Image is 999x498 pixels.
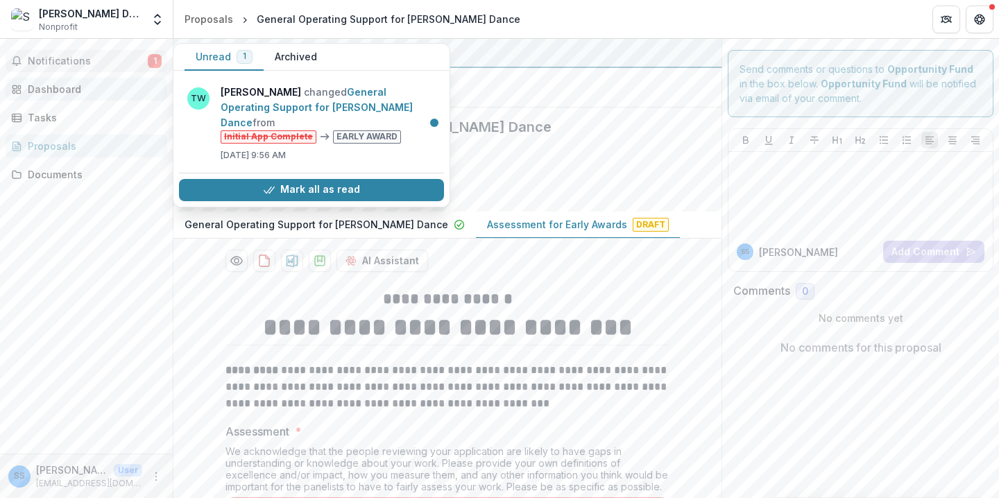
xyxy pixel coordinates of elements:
button: Heading 1 [829,132,846,148]
button: Italicize [783,132,800,148]
span: Nonprofit [39,21,78,33]
p: [PERSON_NAME] [759,245,838,259]
div: Documents [28,167,156,182]
button: Open entity switcher [148,6,167,33]
button: Partners [932,6,960,33]
p: changed from [221,85,436,144]
button: Unread [185,44,264,71]
button: download-proposal [309,250,331,272]
div: Proposals [28,139,156,153]
span: 1 [148,54,162,68]
button: download-proposal [281,250,303,272]
p: No comments yet [733,311,988,325]
button: Align Right [967,132,984,148]
a: Tasks [6,106,167,129]
p: Assessment [225,423,289,440]
a: General Operating Support for [PERSON_NAME] Dance [221,86,413,128]
strong: Opportunity Fund [821,78,907,89]
p: User [114,464,142,476]
div: General Operating Support for [PERSON_NAME] Dance [257,12,520,26]
div: Shana Simmons [14,472,25,481]
nav: breadcrumb [179,9,526,29]
button: Underline [760,132,777,148]
div: We acknowledge that the people reviewing your application are likely to have gaps in understandin... [225,445,669,498]
p: Assessment for Early Awards [487,217,627,232]
p: [PERSON_NAME] [36,463,108,477]
button: AI Assistant [336,250,428,272]
button: download-proposal [253,250,275,272]
button: Ordered List [898,132,915,148]
button: Add Comment [883,241,984,263]
button: Preview 61dc1b8d-5031-4194-831d-c53e82e9cff9-1.pdf [225,250,248,272]
a: Proposals [179,9,239,29]
button: Get Help [966,6,993,33]
a: Documents [6,163,167,186]
div: Shana Simmons [741,248,749,255]
button: Archived [264,44,328,71]
h2: Comments [733,284,790,298]
div: Dashboard [28,82,156,96]
span: 1 [243,51,246,61]
div: Send comments or questions to in the box below. will be notified via email of your comment. [728,50,993,117]
a: Dashboard [6,78,167,101]
button: Align Center [944,132,961,148]
div: [PERSON_NAME] Dance [39,6,142,21]
button: Align Left [921,132,938,148]
span: Notifications [28,55,148,67]
button: Mark all as read [179,179,444,201]
p: General Operating Support for [PERSON_NAME] Dance [185,217,448,232]
p: [EMAIL_ADDRESS][DOMAIN_NAME] [36,477,142,490]
div: Tasks [28,110,156,125]
button: Bold [737,132,754,148]
p: No comments for this proposal [780,339,941,356]
div: Proposals [185,12,233,26]
strong: Opportunity Fund [887,63,973,75]
button: Heading 2 [852,132,869,148]
img: Shana Simmons Dance [11,8,33,31]
span: Draft [633,218,669,232]
button: Notifications1 [6,50,167,72]
span: 0 [802,286,808,298]
button: Strike [806,132,823,148]
button: More [148,468,164,485]
a: Proposals [6,135,167,157]
button: Bullet List [876,132,892,148]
